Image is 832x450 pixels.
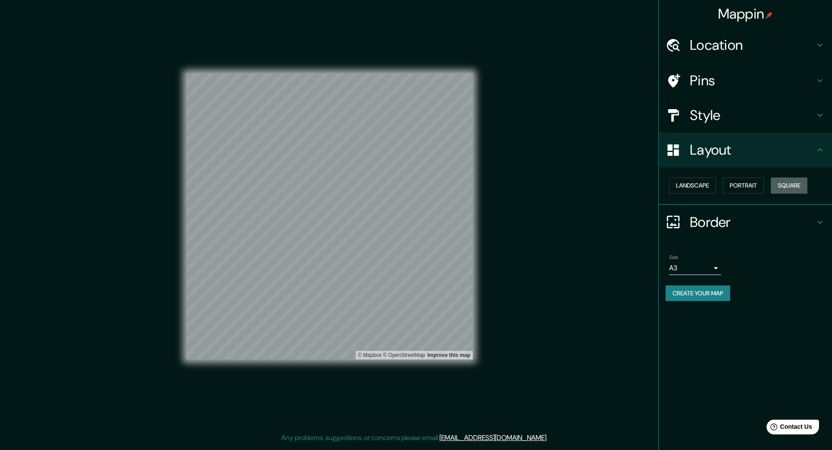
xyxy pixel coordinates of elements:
h4: Border [690,214,815,231]
h4: Pins [690,72,815,89]
img: pin-icon.png [766,12,773,19]
canvas: Map [186,73,473,359]
button: Square [771,178,807,194]
p: Any problems, suggestions, or concerns please email . [281,433,548,443]
label: Size [669,253,678,261]
div: Style [659,98,832,133]
iframe: Help widget launcher [755,416,822,440]
h4: Style [690,107,815,124]
div: . [548,433,549,443]
a: Mapbox [358,352,382,358]
a: Map feedback [427,352,470,358]
h4: Layout [690,141,815,159]
a: [EMAIL_ADDRESS][DOMAIN_NAME] [439,433,546,442]
h4: Mappin [718,5,773,23]
button: Portrait [723,178,764,194]
div: Location [659,28,832,62]
button: Create your map [666,285,730,301]
a: OpenStreetMap [383,352,425,358]
div: Border [659,205,832,240]
h4: Location [690,36,815,54]
div: A3 [669,261,721,275]
div: Layout [659,133,832,167]
button: Landscape [669,178,716,194]
div: . [549,433,551,443]
div: Pins [659,63,832,98]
